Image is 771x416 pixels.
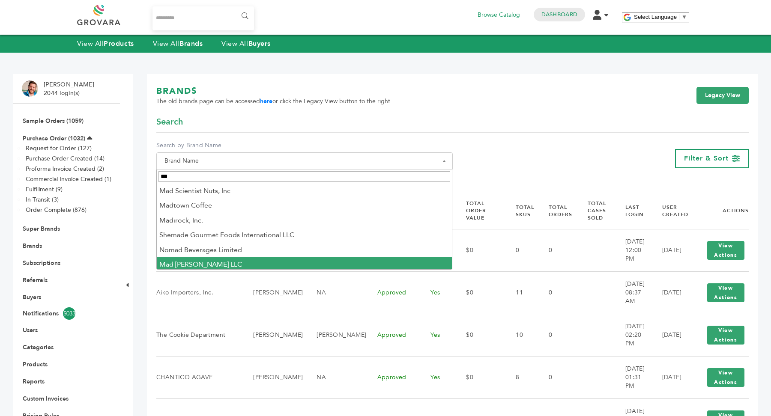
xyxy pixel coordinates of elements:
td: [DATE] [651,271,692,314]
td: $0 [455,356,505,398]
a: Fulfillment (9) [26,185,63,193]
td: [DATE] [651,229,692,271]
a: Select Language​ [634,14,687,20]
label: Search by Brand Name [156,141,453,150]
li: Shemade Gourmet Foods International LLC [157,228,452,242]
a: Subscriptions [23,259,60,267]
strong: Products [104,39,134,48]
a: Purchase Order Created (14) [26,155,105,163]
a: Commercial Invoice Created (1) [26,175,111,183]
td: Aiko Importers, Inc. [156,271,242,314]
a: In-Transit (3) [26,196,59,204]
td: 11 [505,271,538,314]
a: Products [23,360,48,368]
input: Search [158,171,451,182]
li: [PERSON_NAME] - 2044 login(s) [44,80,100,97]
td: NA [306,356,366,398]
td: 10 [505,314,538,356]
a: Request for Order (127) [26,144,92,152]
th: Last Login [615,193,651,229]
a: Notifications5033 [23,307,110,320]
li: Mad [PERSON_NAME] LLC [157,257,452,272]
th: Actions [692,193,749,229]
a: Buyers [23,293,41,301]
td: Approved [367,271,420,314]
a: Super Brands [23,225,60,233]
span: Search [156,116,183,128]
a: Proforma Invoice Created (2) [26,165,104,173]
span: Brand Name [156,152,453,169]
td: [DATE] 12:00 PM [615,229,651,271]
a: Custom Invoices [23,395,69,403]
td: $0 [455,229,505,271]
a: Order Complete (876) [26,206,87,214]
td: [PERSON_NAME] [242,271,306,314]
a: here [260,97,272,105]
td: 0 [538,314,577,356]
h1: BRANDS [156,85,390,97]
td: 0 [538,271,577,314]
td: Approved [367,356,420,398]
td: 0 [538,229,577,271]
td: 8 [505,356,538,398]
span: ▼ [681,14,687,20]
input: Search... [152,6,254,30]
li: Madtown Coffee [157,198,452,213]
td: Yes [420,356,455,398]
td: CHANTICO AGAVE [156,356,242,398]
td: [DATE] [651,356,692,398]
a: Users [23,326,38,334]
td: [PERSON_NAME] [306,314,366,356]
a: View AllBuyers [221,39,271,48]
li: Mad Scientist Nuts, Inc [157,184,452,198]
a: View AllBrands [153,39,203,48]
button: View Actions [707,326,744,345]
td: The Cookie Department [156,314,242,356]
th: Total Order Value [455,193,505,229]
span: Brand Name [161,155,448,167]
td: [PERSON_NAME] [242,314,306,356]
span: 5033 [63,307,75,320]
button: View Actions [707,283,744,302]
td: [DATE] 02:20 PM [615,314,651,356]
a: View AllProducts [77,39,134,48]
a: Reports [23,377,45,386]
th: Total Cases Sold [577,193,615,229]
a: Referrals [23,276,48,284]
td: $0 [455,314,505,356]
span: Select Language [634,14,677,20]
td: [DATE] [651,314,692,356]
span: The old brands page can be accessed or click the Legacy View button to the right [156,97,390,106]
strong: Buyers [248,39,271,48]
td: Approved [367,314,420,356]
td: 0 [538,356,577,398]
td: [PERSON_NAME] [242,356,306,398]
strong: Brands [179,39,203,48]
li: Madirock, Inc. [157,213,452,228]
td: $0 [455,271,505,314]
a: Legacy View [696,87,749,104]
th: Total SKUs [505,193,538,229]
button: View Actions [707,368,744,387]
button: View Actions [707,241,744,260]
a: Categories [23,343,54,351]
a: Browse Catalog [478,10,520,20]
td: Yes [420,314,455,356]
td: Yes [420,271,455,314]
a: Sample Orders (1059) [23,117,84,125]
li: Nomad Beverages Limited [157,243,452,257]
a: Purchase Order (1032) [23,134,85,143]
th: User Created [651,193,692,229]
td: NA [306,271,366,314]
td: [DATE] 08:37 AM [615,271,651,314]
td: [DATE] 01:31 PM [615,356,651,398]
a: Dashboard [541,11,577,18]
th: Total Orders [538,193,577,229]
span: Filter & Sort [684,154,729,163]
td: 0 [505,229,538,271]
a: Brands [23,242,42,250]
